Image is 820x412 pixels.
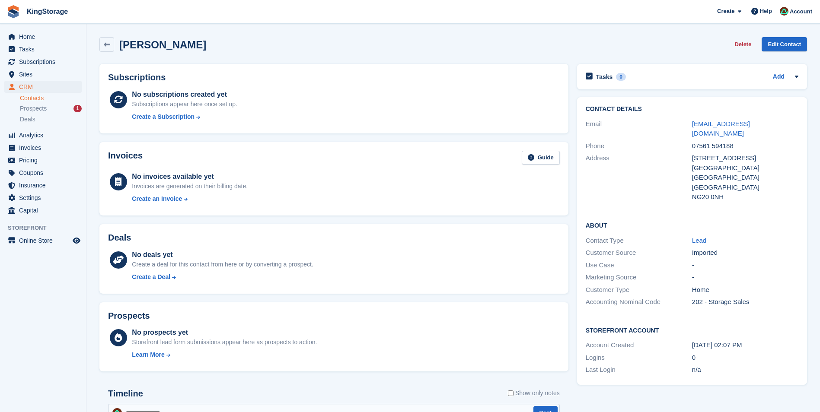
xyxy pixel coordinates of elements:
span: Create [717,7,734,16]
span: Pricing [19,154,71,166]
div: NG20 0NH [692,192,798,202]
h2: Tasks [596,73,613,81]
a: menu [4,81,82,93]
a: Deals [20,115,82,124]
div: [GEOGRAPHIC_DATA] [692,173,798,183]
div: Address [586,153,692,202]
div: Subscriptions appear here once set up. [132,100,237,109]
span: Help [760,7,772,16]
span: Tasks [19,43,71,55]
span: Coupons [19,167,71,179]
a: [EMAIL_ADDRESS][DOMAIN_NAME] [692,120,750,137]
span: Insurance [19,179,71,191]
img: John King [780,7,788,16]
div: Create a Subscription [132,112,195,121]
div: Email [586,119,692,139]
a: menu [4,179,82,191]
a: Guide [522,151,560,165]
div: 0 [692,353,798,363]
span: Prospects [20,105,47,113]
div: [GEOGRAPHIC_DATA] [692,183,798,193]
div: 1 [73,105,82,112]
a: KingStorage [23,4,71,19]
div: Phone [586,141,692,151]
a: menu [4,235,82,247]
a: menu [4,68,82,80]
a: Edit Contact [762,37,807,51]
span: Home [19,31,71,43]
label: Show only notes [508,389,560,398]
div: Create an Invoice [132,194,182,203]
span: Sites [19,68,71,80]
div: Logins [586,353,692,363]
a: menu [4,204,82,216]
a: Contacts [20,94,82,102]
span: CRM [19,81,71,93]
div: Storefront lead form submissions appear here as prospects to action. [132,338,317,347]
a: menu [4,167,82,179]
div: 0 [616,73,626,81]
div: [GEOGRAPHIC_DATA] [692,163,798,173]
span: Invoices [19,142,71,154]
a: Learn More [132,350,317,359]
h2: Deals [108,233,131,243]
h2: Storefront Account [586,326,798,334]
div: No subscriptions created yet [132,89,237,100]
div: Contact Type [586,236,692,246]
span: Account [790,7,812,16]
a: menu [4,192,82,204]
h2: Contact Details [586,106,798,113]
span: Capital [19,204,71,216]
div: Customer Type [586,285,692,295]
div: [STREET_ADDRESS] [692,153,798,163]
input: Show only notes [508,389,514,398]
div: Home [692,285,798,295]
h2: Subscriptions [108,73,560,82]
button: Delete [731,37,755,51]
h2: Invoices [108,151,143,165]
div: Accounting Nominal Code [586,297,692,307]
a: Prospects 1 [20,104,82,113]
div: 07561 594188 [692,141,798,151]
div: Last Login [586,365,692,375]
a: Create an Invoice [132,194,248,203]
a: Create a Deal [132,273,313,282]
a: menu [4,142,82,154]
div: Imported [692,248,798,258]
h2: Prospects [108,311,150,321]
a: Add [773,72,785,82]
span: Settings [19,192,71,204]
span: Online Store [19,235,71,247]
a: menu [4,154,82,166]
span: Deals [20,115,35,124]
div: No prospects yet [132,327,317,338]
div: [DATE] 02:07 PM [692,340,798,350]
div: Marketing Source [586,273,692,282]
h2: About [586,221,798,229]
a: menu [4,31,82,43]
div: - [692,260,798,270]
span: Storefront [8,224,86,232]
a: menu [4,43,82,55]
span: Subscriptions [19,56,71,68]
h2: Timeline [108,389,143,399]
div: 202 - Storage Sales [692,297,798,307]
h2: [PERSON_NAME] [119,39,206,51]
span: Analytics [19,129,71,141]
div: Create a Deal [132,273,170,282]
a: menu [4,129,82,141]
div: n/a [692,365,798,375]
a: Lead [692,237,706,244]
img: stora-icon-8386f47178a22dfd0bd8f6a31ec36ba5ce8667c1dd55bd0f319d3a0aa187defe.svg [7,5,20,18]
a: Create a Subscription [132,112,237,121]
div: Account Created [586,340,692,350]
div: Customer Source [586,248,692,258]
div: Create a deal for this contact from here or by converting a prospect. [132,260,313,269]
div: - [692,273,798,282]
div: Invoices are generated on their billing date. [132,182,248,191]
a: menu [4,56,82,68]
a: Preview store [71,235,82,246]
div: Use Case [586,260,692,270]
div: No invoices available yet [132,171,248,182]
div: Learn More [132,350,164,359]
